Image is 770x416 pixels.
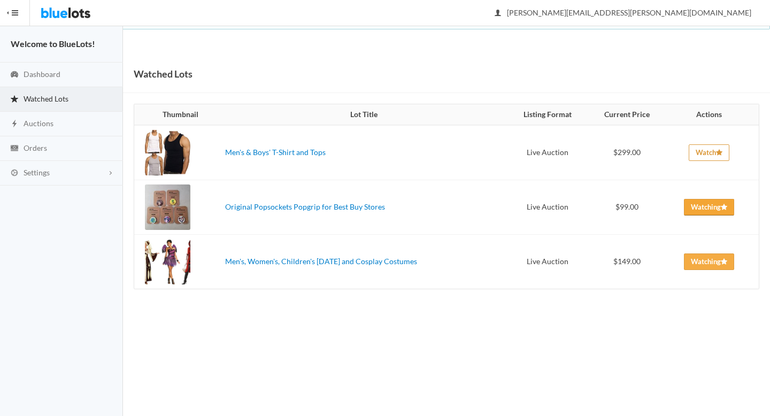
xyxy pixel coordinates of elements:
[684,199,734,215] a: Watching
[666,104,759,126] th: Actions
[588,125,665,180] td: $299.00
[588,180,665,235] td: $99.00
[588,235,665,289] td: $149.00
[691,203,727,211] span: Watching
[507,125,589,180] td: Live Auction
[24,143,47,152] span: Orders
[588,104,665,126] th: Current Price
[134,104,221,126] th: Thumbnail
[507,235,589,289] td: Live Auction
[221,104,507,126] th: Lot Title
[507,180,589,235] td: Live Auction
[225,202,385,211] a: Original Popsockets Popgrip for Best Buy Stores
[24,168,50,177] span: Settings
[11,38,95,49] strong: Welcome to BlueLots!
[134,66,192,82] h1: Watched Lots
[225,257,417,266] a: Men's, Women's, Children's [DATE] and Cosplay Costumes
[492,9,503,19] ion-icon: person
[24,119,53,128] span: Auctions
[225,148,326,157] a: Men's & Boys' T-Shirt and Tops
[507,104,589,126] th: Listing Format
[24,70,60,79] span: Dashboard
[24,94,68,103] span: Watched Lots
[696,148,722,157] span: Watch
[9,70,20,80] ion-icon: speedometer
[684,253,734,270] a: Watching
[691,257,727,266] span: Watching
[495,8,751,17] span: [PERSON_NAME][EMAIL_ADDRESS][PERSON_NAME][DOMAIN_NAME]
[9,119,20,129] ion-icon: flash
[9,168,20,179] ion-icon: cog
[689,144,729,161] a: Watch
[9,144,20,154] ion-icon: cash
[9,95,20,105] ion-icon: star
